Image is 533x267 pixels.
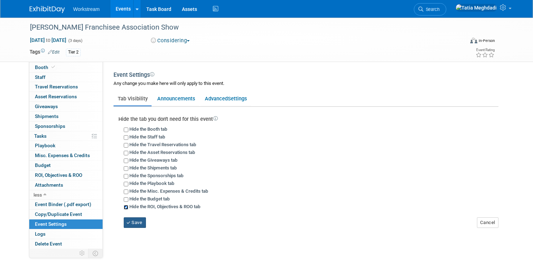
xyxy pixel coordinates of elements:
a: Attachments [29,180,103,190]
img: ExhibitDay [30,6,65,13]
div: Any change you make here will only apply to this event. [114,80,498,94]
a: Giveaways [29,102,103,111]
a: Search [414,3,446,15]
span: Event Binder (.pdf export) [35,201,91,207]
label: Hide the Budget tab [129,196,170,201]
label: Hide the Shipments tab [129,165,177,170]
label: Hide the Travel Reservations tab [129,142,196,147]
span: Search [423,7,440,12]
label: Hide the Staff tab [129,134,165,139]
a: Playbook [29,141,103,150]
a: Booth [29,63,103,72]
span: Logs [35,231,45,237]
td: Personalize Event Tab Strip [76,249,88,258]
div: In-Person [478,38,495,43]
span: Playbook [35,143,55,148]
span: Tasks [34,133,47,139]
div: Hide the tab you don't need for this event [118,116,498,123]
button: Cancel [477,217,498,228]
span: [DATE] [DATE] [30,37,67,43]
span: Shipments [35,113,59,119]
a: Sponsorships [29,122,103,131]
div: Event Settings [114,71,498,80]
label: Hide the Misc. Expenses & Credits tab [129,188,208,194]
span: Settings [228,95,247,102]
div: Event Format [426,37,495,47]
a: Event Binder (.pdf export) [29,200,103,209]
span: Budget [35,162,51,168]
span: Event Settings [35,221,67,227]
label: Hide the Asset Reservations tab [129,150,195,155]
button: Save [124,217,146,228]
a: Travel Reservations [29,82,103,92]
a: Edit [48,50,60,55]
span: ROI, Objectives & ROO [35,172,82,178]
span: to [45,37,51,43]
td: Tags [30,48,60,56]
div: Event Rating [476,48,495,52]
span: less [33,192,42,198]
a: Event Settings [29,219,103,229]
a: Logs [29,229,103,239]
span: Workstream [73,6,100,12]
span: Delete Event [35,241,62,247]
a: Tasks [29,131,103,141]
span: Travel Reservations [35,84,78,89]
a: Asset Reservations [29,92,103,101]
a: less [29,190,103,200]
a: Delete Event [29,239,103,249]
span: Booth [35,64,56,70]
a: ROI, Objectives & ROO [29,170,103,180]
span: Staff [35,74,45,80]
a: Misc. Expenses & Credits [29,151,103,160]
a: AdvancedSettings [201,92,251,105]
span: Sponsorships [35,123,65,129]
a: Shipments [29,112,103,121]
span: (3 days) [68,38,82,43]
img: Format-Inperson.png [470,38,477,43]
a: Budget [29,161,103,170]
span: Asset Reservations [35,94,77,99]
label: Hide the Booth tab [129,126,167,132]
span: Attachments [35,182,63,188]
span: Giveaways [35,104,58,109]
img: Tatia Meghdadi [455,4,497,12]
button: Considering [148,37,192,44]
i: Booth reservation complete [51,65,55,69]
a: Copy/Duplicate Event [29,210,103,219]
label: Hide the ROI, Objectives & ROO tab [129,204,200,209]
label: Hide the Giveaways tab [129,157,177,163]
div: [PERSON_NAME] Franchisee Association Show [27,21,455,34]
a: Staff [29,73,103,82]
a: Tab Visibility [114,92,152,105]
td: Toggle Event Tabs [88,249,103,258]
span: Misc. Expenses & Credits [35,153,90,158]
label: Hide the Playbook tab [129,181,174,186]
label: Hide the Sponsorships tab [129,173,183,178]
div: Tier 2 [66,49,81,56]
a: Announcements [153,92,199,105]
span: Copy/Duplicate Event [35,211,82,217]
